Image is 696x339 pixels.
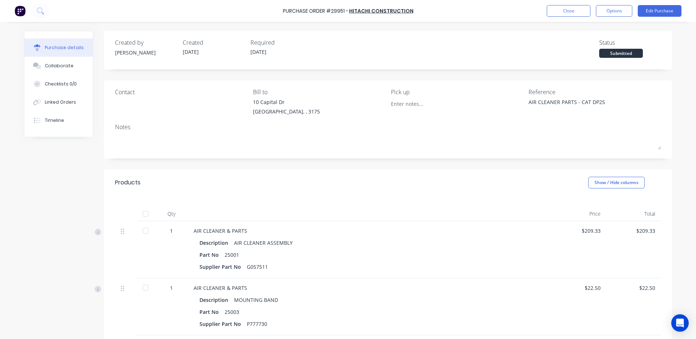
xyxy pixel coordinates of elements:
div: Checklists 0/0 [45,81,77,87]
div: Collaborate [45,63,74,69]
div: $22.50 [558,284,601,292]
div: Part No [199,307,225,317]
div: Status [599,38,661,47]
div: Price [552,207,606,221]
button: Timeline [24,111,93,129]
div: AIR CLEANER ASSEMBLY [234,238,293,248]
button: Edit Purchase [638,5,681,17]
a: HITACHI CONSTRUCTION [349,7,414,15]
div: Linked Orders [45,99,76,105]
div: [PERSON_NAME] [115,49,177,56]
button: Options [596,5,632,17]
div: 1 [161,284,182,292]
div: [GEOGRAPHIC_DATA], , 3175 [253,108,320,115]
div: Timeline [45,117,64,124]
div: Qty [155,207,188,221]
div: Open Intercom Messenger [671,314,689,332]
div: Created [183,38,245,47]
div: 1 [161,227,182,235]
div: 10 Capital Dr [253,98,320,106]
button: Collaborate [24,57,93,75]
button: Close [547,5,590,17]
div: Reference [529,88,661,96]
div: AIR CLEANER & PARTS [194,284,546,292]
div: Supplier Part No [199,319,247,329]
div: Purchase details [45,44,84,51]
div: Total [606,207,661,221]
div: Submitted [599,49,643,58]
div: Supplier Part No [199,262,247,272]
div: Created by [115,38,177,47]
textarea: AIR CLEANER PARTS - CAT DP25 [529,98,620,115]
div: Part No [199,250,225,260]
img: Factory [15,5,25,16]
div: $209.33 [558,227,601,235]
div: AIR CLEANER & PARTS [194,227,546,235]
div: Notes [115,123,661,131]
div: Description [199,295,234,305]
div: 25001 [225,250,239,260]
div: P777730 [247,319,267,329]
div: $22.50 [612,284,655,292]
div: Contact [115,88,248,96]
div: Description [199,238,234,248]
div: 25003 [225,307,239,317]
div: G057511 [247,262,268,272]
input: Enter notes... [391,98,457,109]
button: Show / Hide columns [588,177,645,188]
div: Products [115,178,141,187]
div: Pick up [391,88,523,96]
button: Linked Orders [24,93,93,111]
div: $209.33 [612,227,655,235]
button: Checklists 0/0 [24,75,93,93]
button: Purchase details [24,39,93,57]
div: Bill to [253,88,385,96]
div: MOUNTING BAND [234,295,278,305]
div: Purchase Order #29951 - [283,7,348,15]
div: Required [250,38,312,47]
